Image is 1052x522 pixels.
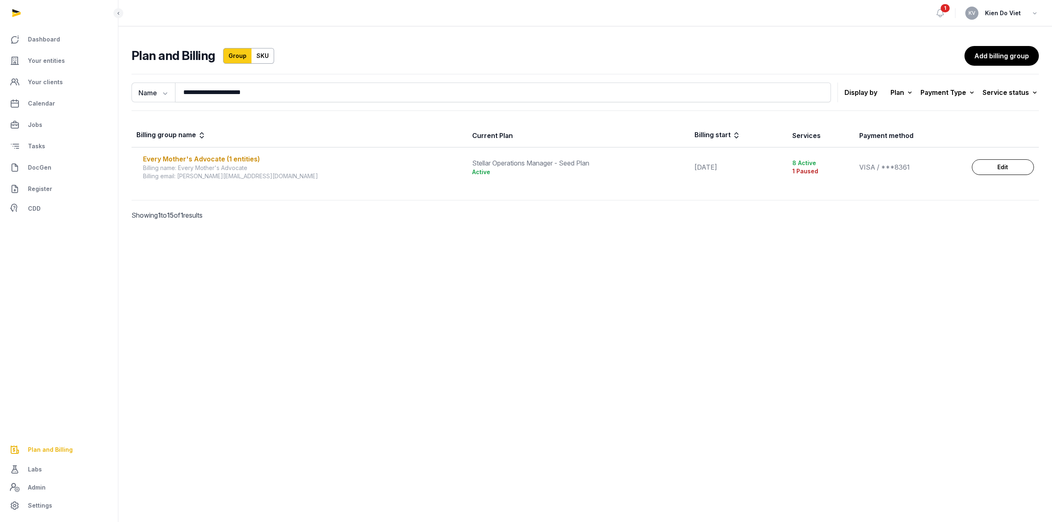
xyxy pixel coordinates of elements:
[143,164,462,172] div: Billing name: Every Mother's Advocate
[158,211,161,219] span: 1
[131,48,215,64] h2: Plan and Billing
[844,86,877,99] p: Display by
[7,460,111,479] a: Labs
[7,51,111,71] a: Your entities
[972,159,1034,175] a: Edit
[985,8,1021,18] span: Kien Do Viet
[143,172,462,180] div: Billing email: [PERSON_NAME][EMAIL_ADDRESS][DOMAIN_NAME]
[28,77,63,87] span: Your clients
[969,11,976,16] span: KV
[694,130,741,141] div: Billing start
[28,445,73,455] span: Plan and Billing
[28,99,55,108] span: Calendar
[28,483,46,492] span: Admin
[167,211,174,219] span: 15
[792,159,849,167] div: 8 Active
[7,200,111,217] a: CDD
[28,184,52,194] span: Register
[920,87,976,98] div: Payment Type
[965,7,978,20] button: KV
[7,440,111,460] a: Plan and Billing
[859,131,914,140] div: Payment method
[131,83,175,102] button: Name
[28,120,42,130] span: Jobs
[28,56,65,66] span: Your entities
[28,163,51,172] span: DocGen
[143,154,462,164] div: Every Mother's Advocate (1 entities)
[28,141,45,151] span: Tasks
[7,30,111,49] a: Dashboard
[472,131,513,140] div: Current Plan
[223,48,252,64] a: Group
[792,131,821,140] div: Services
[7,496,111,515] a: Settings
[7,179,111,199] a: Register
[472,158,685,168] div: Stellar Operations Manager - Seed Plan
[7,94,111,113] a: Calendar
[180,211,183,219] span: 1
[28,501,52,511] span: Settings
[7,158,111,177] a: DocGen
[28,34,60,44] span: Dashboard
[7,115,111,135] a: Jobs
[28,204,41,214] span: CDD
[690,147,787,187] td: [DATE]
[964,46,1039,66] a: Add billing group
[7,136,111,156] a: Tasks
[28,465,42,474] span: Labs
[136,130,206,141] div: Billing group name
[891,87,914,98] div: Plan
[7,72,111,92] a: Your clients
[251,48,274,64] a: SKU
[7,479,111,496] a: Admin
[983,87,1039,98] div: Service status
[131,200,348,230] p: Showing to of results
[472,168,685,176] div: Active
[941,4,950,12] span: 1
[792,167,849,175] div: 1 Paused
